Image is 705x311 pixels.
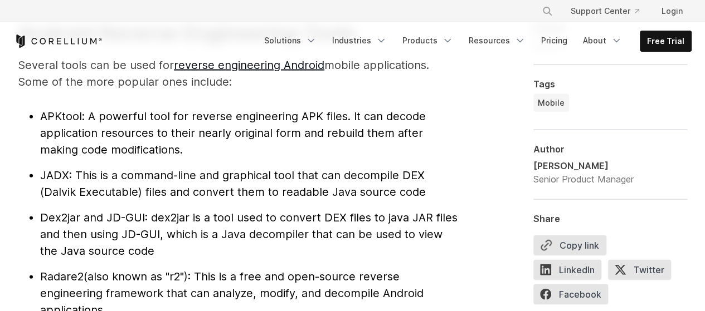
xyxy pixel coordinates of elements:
div: Navigation Menu [257,31,692,52]
button: Copy link [533,235,606,255]
span: Mobile [538,97,565,108]
a: Pricing [534,31,574,51]
span: : dex2jar is a tool used to convert DEX files to java JAR files and then using JD-GUI, which is a... [40,211,458,258]
div: Author [533,144,687,155]
a: Solutions [257,31,323,51]
a: Twitter [608,260,678,284]
span: : A powerful tool for reverse engineering APK files. It can decode application resources to their... [40,110,426,156]
a: Facebook [533,284,615,309]
div: [PERSON_NAME] [533,159,634,172]
span: JADX [40,169,69,182]
a: Resources [462,31,532,51]
div: Tags [533,78,687,90]
div: Navigation Menu [528,1,692,21]
a: reverse engineering Android [174,58,324,72]
span: LinkedIn [533,260,601,280]
span: Twitter [608,260,671,280]
span: APKtool [40,110,82,123]
button: Search [537,1,557,21]
a: Industries [325,31,393,51]
p: Several tools can be used for mobile applications. Some of the more popular ones include: [18,57,458,90]
a: Support Center [562,1,648,21]
a: Free Trial [640,31,691,51]
span: Facebook [533,284,608,304]
a: LinkedIn [533,260,608,284]
span: : This is a command-line and graphical tool that can decompile DEX (Dalvik Executable) files and ... [40,169,426,199]
a: About [576,31,629,51]
a: Login [653,1,692,21]
div: Share [533,213,687,224]
span: Radare2 [40,270,84,283]
a: Products [396,31,460,51]
div: Senior Product Manager [533,172,634,186]
a: Corellium Home [14,34,103,48]
a: Mobile [533,94,569,112]
span: Dex2jar and JD-GUI [40,211,145,224]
